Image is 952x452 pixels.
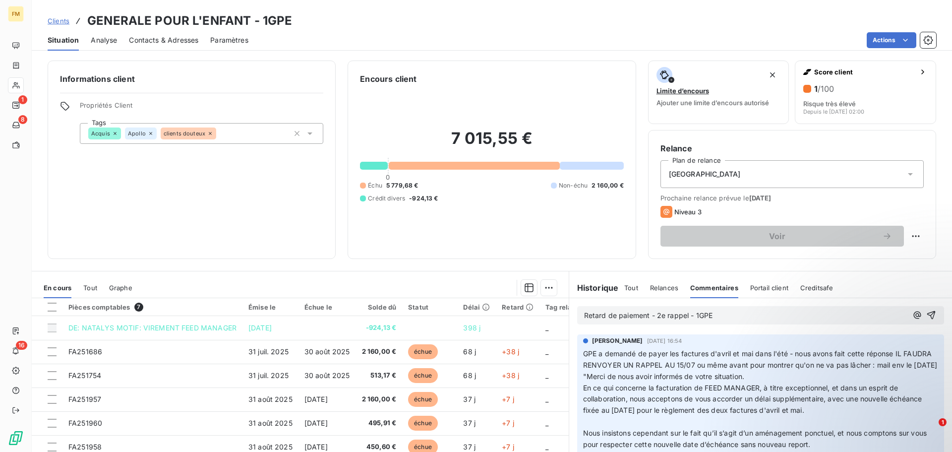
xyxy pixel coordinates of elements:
span: 495,91 € [362,418,397,428]
span: _ [545,419,548,427]
span: FA251958 [68,443,102,451]
span: /100 [818,84,834,94]
span: Limite d’encours [656,87,709,95]
span: [PERSON_NAME] [592,336,643,345]
span: Commentaires [690,284,738,292]
div: Émise le [248,303,293,311]
span: Niveau 3 [674,208,702,216]
span: En ce qui concerne la facturation de FEED MANAGER, à titre exceptionnel, et dans un esprit de col... [583,384,924,415]
span: [DATE] [304,395,328,403]
span: Graphe [109,284,132,292]
span: échue [408,416,438,431]
span: échue [408,392,438,407]
img: Logo LeanPay [8,430,24,446]
span: Apollo [128,130,146,136]
span: 31 août 2025 [248,443,293,451]
span: 37 j [463,419,476,427]
span: [DATE] 16:54 [647,338,682,344]
div: Échue le [304,303,350,311]
span: -924,13 € [409,194,438,203]
span: 5 779,68 € [386,181,418,190]
span: 30 août 2025 [304,371,350,380]
span: Score client [814,68,915,76]
h6: Informations client [60,73,323,85]
button: Voir [660,226,904,247]
span: FA251754 [68,371,101,380]
span: +7 j [502,395,514,403]
span: Paramètres [210,35,248,45]
span: +7 j [502,443,514,451]
span: _ [545,347,548,356]
span: 8 [18,115,27,124]
span: [GEOGRAPHIC_DATA] [669,169,741,179]
span: Tout [83,284,97,292]
span: FA251960 [68,419,102,427]
span: FA251957 [68,395,101,403]
h6: 1 [814,84,834,94]
div: Tag relance [545,303,596,311]
span: Situation [48,35,79,45]
span: 1 [939,418,947,426]
span: +7 j [502,419,514,427]
div: Pièces comptables [68,303,237,312]
span: Échu [368,181,382,190]
span: GPE a demandé de payer les factures d'avril et mai dans l'été - nous avons fait cette réponse IL ... [583,349,942,381]
span: clients douteux [164,130,205,136]
span: Nous insistons cependant sur le fait qu’il s’agit d’un aménagement ponctuel, et nous comptons sur... [583,429,929,449]
span: Creditsafe [800,284,833,292]
span: _ [545,395,548,403]
span: Tout [624,284,638,292]
iframe: Intercom notifications message [754,356,952,425]
span: Depuis le [DATE] 02:00 [803,109,864,115]
span: -924,13 € [362,323,397,333]
span: 37 j [463,443,476,451]
span: Retard de paiement - 2e rappel - 1GPE [584,311,713,320]
h6: Historique [569,282,619,294]
span: 16 [16,341,27,350]
span: _ [545,371,548,380]
span: FA251686 [68,347,102,356]
span: 450,60 € [362,442,397,452]
span: 68 j [463,347,476,356]
div: Retard [502,303,534,311]
span: échue [408,368,438,383]
div: Solde dû [362,303,397,311]
span: 31 août 2025 [248,419,293,427]
button: Actions [867,32,916,48]
span: 398 j [463,323,480,332]
h3: GENERALE POUR L'ENFANT - 1GPE [87,12,292,30]
span: échue [408,344,438,359]
span: 513,17 € [362,371,397,381]
span: Clients [48,17,69,25]
span: Prochaine relance prévue le [660,194,924,202]
span: Relances [650,284,678,292]
span: Contacts & Adresses [129,35,198,45]
div: Délai [463,303,490,311]
span: [DATE] [248,323,272,332]
div: FM [8,6,24,22]
iframe: Intercom live chat [918,418,942,442]
span: 2 160,00 € [362,347,397,357]
h6: Relance [660,142,924,154]
span: _ [545,323,548,332]
span: Crédit divers [368,194,405,203]
span: 1 [18,95,27,104]
button: Score client1/100Risque très élevéDepuis le [DATE] 02:00 [795,61,936,124]
span: Analyse [91,35,117,45]
span: [DATE] [304,419,328,427]
div: Statut [408,303,451,311]
span: 31 juil. 2025 [248,347,289,356]
span: [DATE] [304,443,328,451]
input: Ajouter une valeur [216,129,224,138]
span: Non-échu [559,181,588,190]
span: 31 août 2025 [248,395,293,403]
span: Acquis [91,130,110,136]
span: Voir [672,232,882,240]
span: En cours [44,284,71,292]
span: 37 j [463,395,476,403]
span: [DATE] [749,194,772,202]
span: _ [545,443,548,451]
span: 2 160,00 € [362,394,397,404]
span: 7 [134,303,143,312]
span: 2 160,00 € [592,181,624,190]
